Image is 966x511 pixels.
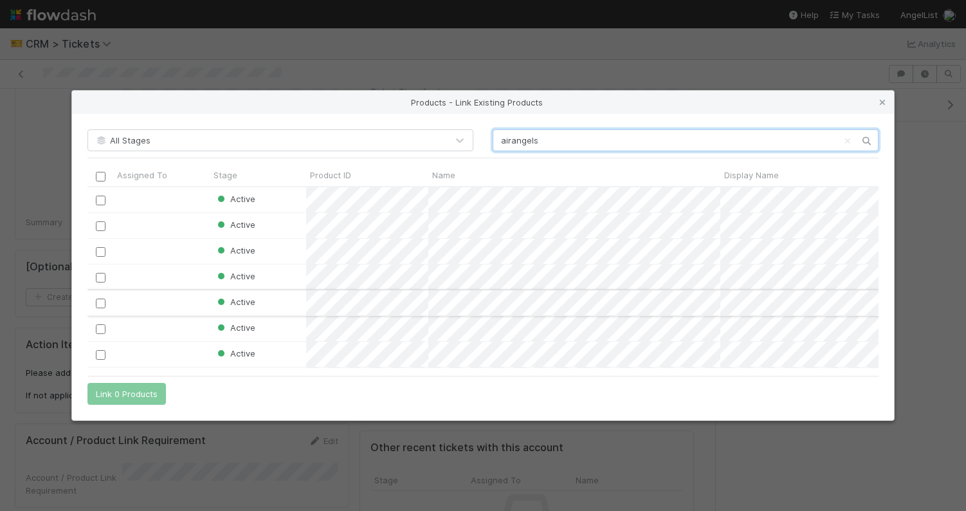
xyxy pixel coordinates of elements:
[215,295,255,308] div: Active
[72,91,894,114] div: Products - Link Existing Products
[95,135,150,145] span: All Stages
[215,347,255,360] div: Active
[96,324,105,334] input: Toggle Row Selected
[215,271,255,281] span: Active
[215,321,255,334] div: Active
[724,169,779,181] span: Display Name
[96,196,105,205] input: Toggle Row Selected
[215,218,255,231] div: Active
[215,192,255,205] div: Active
[96,247,105,257] input: Toggle Row Selected
[96,350,105,360] input: Toggle Row Selected
[87,383,166,405] button: Link 0 Products
[96,172,105,181] input: Toggle All Rows Selected
[215,194,255,204] span: Active
[214,169,237,181] span: Stage
[215,244,255,257] div: Active
[215,297,255,307] span: Active
[215,219,255,230] span: Active
[215,322,255,333] span: Active
[215,245,255,256] span: Active
[215,270,255,283] div: Active
[117,169,167,181] span: Assigned To
[841,131,854,151] button: Clear search
[96,299,105,308] input: Toggle Row Selected
[310,169,351,181] span: Product ID
[493,129,879,151] input: Search
[432,169,455,181] span: Name
[96,273,105,283] input: Toggle Row Selected
[96,221,105,231] input: Toggle Row Selected
[215,348,255,358] span: Active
